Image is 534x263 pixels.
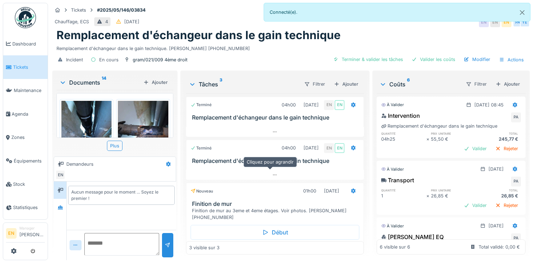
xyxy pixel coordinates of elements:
div: [DATE] 08:45 [474,102,504,108]
span: Agenda [12,111,45,117]
div: Demandeurs [66,161,94,167]
div: PA [513,17,523,27]
div: Rejeter [492,144,521,153]
div: Valider les coûts [409,55,458,64]
div: gram/021/009 4ème droit [133,56,187,63]
div: EN [502,17,511,27]
div: 245,77 € [476,136,521,142]
sup: 6 [407,80,410,88]
strong: #2025/05/146/03834 [94,7,149,13]
div: 04h25 [381,136,426,142]
div: 26,85 € [476,192,521,199]
div: PA [511,177,521,186]
div: EN [324,143,334,153]
div: Remplacement d'échangeur dans le gain technique. [PERSON_NAME] [PHONE_NUMBER] [56,42,526,52]
div: YE [520,17,530,27]
div: Début [191,225,359,240]
h1: Remplacement d'échangeur dans le gain technique [56,29,341,42]
div: Tickets [71,7,86,13]
div: Chauffage, ECS [55,18,89,25]
div: EN [479,17,489,27]
div: EN [55,170,65,180]
h3: Remplacement d'échangeur dans le gain technique [192,114,361,121]
span: Équipements [14,158,45,164]
div: 04h00 [282,145,296,151]
a: Statistiques [3,196,48,219]
div: Plus [107,141,122,151]
div: [DATE] [304,145,319,151]
div: Filtrer [301,79,328,89]
li: EN [6,228,17,239]
h3: Remplacement d'échangeur dans le gain technique [192,158,361,164]
div: 26,85 € [431,192,476,199]
div: 55,50 € [431,136,476,142]
img: twsu6wslhd2bg00w6xnhlqt3v9fz [61,101,112,168]
div: Valider [461,201,490,210]
div: Connecté(e). [264,3,531,22]
div: [DATE] [324,188,339,194]
div: × [426,192,431,199]
div: Terminer & valider les tâches [330,55,406,64]
div: Tâches [189,80,298,88]
div: [PERSON_NAME] EQ [381,233,444,241]
div: Nouveau [191,188,213,194]
a: Zones [3,126,48,149]
div: À valider [381,166,404,172]
span: Stock [13,181,45,188]
div: EN [490,17,500,27]
div: Filtrer [463,79,490,89]
div: Coûts [379,80,460,88]
div: [DATE] [488,222,504,229]
sup: 3 [220,80,222,88]
a: Équipements [3,149,48,172]
span: Zones [11,134,45,141]
div: × [426,136,431,142]
h6: prix unitaire [431,188,476,192]
h6: quantité [381,131,426,136]
div: 1 [381,192,426,199]
span: Tickets [13,64,45,71]
img: Badge_color-CXgf-gQk.svg [15,7,36,28]
div: PA [511,233,521,243]
h3: Finition de mur [192,201,361,207]
div: À valider [381,223,404,229]
a: Tickets [3,55,48,79]
img: ru4c27dmm52nhu8v4wvf8x3q5j8s [118,101,168,168]
span: Maintenance [14,87,45,94]
div: Modifier [461,55,493,64]
div: [DATE] [304,102,319,108]
div: Total validé: 0,00 € [479,244,520,250]
li: [PERSON_NAME] [19,226,45,241]
a: Maintenance [3,79,48,102]
div: 3 visible sur 3 [189,245,220,251]
div: Remplacement d'échangeur dans le gain technique [381,123,497,129]
div: Rejeter [492,201,521,210]
div: PA [511,112,521,122]
div: 6 visible sur 6 [380,244,410,250]
h6: total [476,188,521,192]
a: Dashboard [3,32,48,55]
div: Actions [496,55,527,65]
div: EN [324,100,334,110]
div: Terminé [191,102,212,108]
div: Incident [66,56,83,63]
div: Transport [381,176,414,184]
div: Ajouter [331,79,361,89]
div: En cours [99,56,119,63]
div: EN [335,100,344,110]
div: 04h00 [282,102,296,108]
h6: prix unitaire [431,131,476,136]
div: Cliquez pour agrandir [244,157,297,167]
a: Stock [3,172,48,196]
button: Close [514,3,530,22]
h6: quantité [381,188,426,192]
div: Manager [19,226,45,231]
a: EN Manager[PERSON_NAME] [6,226,45,243]
span: Dashboard [12,41,45,47]
div: Aucun message pour le moment … Soyez le premier ! [71,189,172,202]
div: Ajouter [140,78,170,87]
div: 4 [105,18,108,25]
div: À valider [381,102,404,108]
div: Valider [461,144,490,153]
div: [DATE] [124,18,139,25]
